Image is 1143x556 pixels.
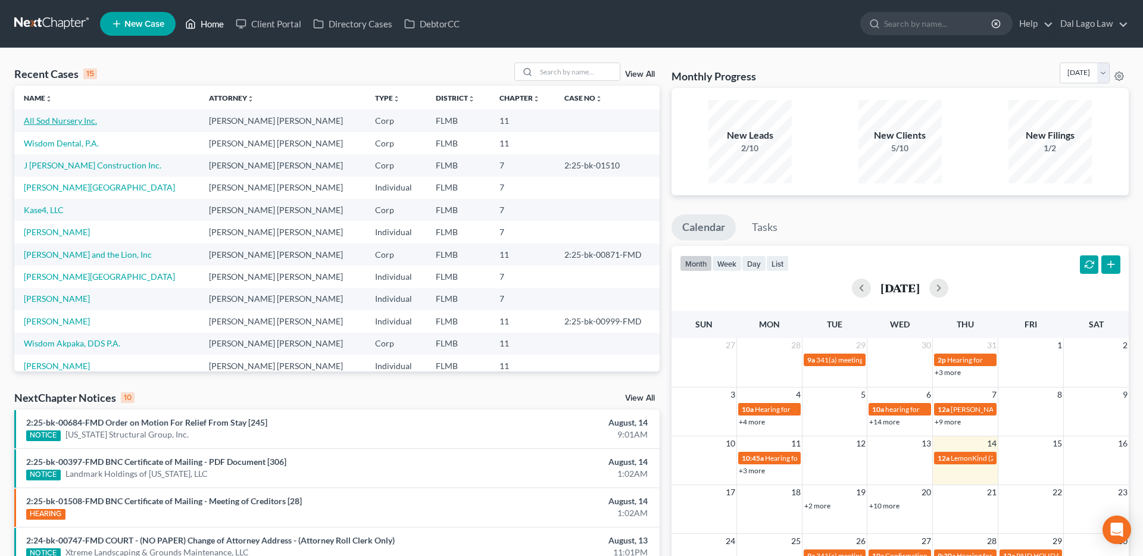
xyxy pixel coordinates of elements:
[24,160,161,170] a: J [PERSON_NAME] Construction Inc.
[366,110,426,132] td: Corp
[490,355,555,377] td: 11
[555,154,660,176] td: 2:25-bk-01510
[885,405,920,414] span: hearing for
[555,310,660,332] td: 2:25-bk-00999-FMD
[1117,485,1129,499] span: 23
[858,142,942,154] div: 5/10
[1013,13,1053,35] a: Help
[595,95,602,102] i: unfold_more
[490,333,555,355] td: 11
[393,95,400,102] i: unfold_more
[564,93,602,102] a: Case Nounfold_more
[199,177,366,199] td: [PERSON_NAME] [PERSON_NAME]
[533,95,540,102] i: unfold_more
[24,205,64,215] a: Kase4, LLC
[804,501,830,510] a: +2 more
[14,391,135,405] div: NextChapter Notices
[1051,534,1063,548] span: 29
[724,338,736,352] span: 27
[555,243,660,265] td: 2:25-bk-00871-FMD
[920,338,932,352] span: 30
[490,310,555,332] td: 11
[26,509,65,520] div: HEARING
[199,154,366,176] td: [PERSON_NAME] [PERSON_NAME]
[1008,142,1092,154] div: 1/2
[790,436,802,451] span: 11
[490,132,555,154] td: 11
[858,129,942,142] div: New Clients
[426,333,490,355] td: FLMB
[790,338,802,352] span: 28
[24,271,175,282] a: [PERSON_NAME][GEOGRAPHIC_DATA]
[26,470,61,480] div: NOTICE
[24,361,90,371] a: [PERSON_NAME]
[366,333,426,355] td: Corp
[366,243,426,265] td: Corp
[490,221,555,243] td: 7
[742,255,766,271] button: day
[426,265,490,288] td: FLMB
[199,265,366,288] td: [PERSON_NAME] [PERSON_NAME]
[24,138,99,148] a: Wisdom Dental, P.A.
[938,405,950,414] span: 12a
[884,13,993,35] input: Search by name...
[490,199,555,221] td: 7
[708,142,792,154] div: 2/10
[872,405,884,414] span: 10a
[986,436,998,451] span: 14
[426,243,490,265] td: FLMB
[26,430,61,441] div: NOTICE
[366,132,426,154] td: Corp
[230,13,307,35] a: Client Portal
[742,454,764,463] span: 10:45a
[366,265,426,288] td: Individual
[375,93,400,102] a: Typeunfold_more
[490,288,555,310] td: 7
[729,388,736,402] span: 3
[124,20,164,29] span: New Case
[490,110,555,132] td: 11
[426,177,490,199] td: FLMB
[436,93,475,102] a: Districtunfold_more
[724,534,736,548] span: 24
[366,288,426,310] td: Individual
[1056,338,1063,352] span: 1
[24,316,90,326] a: [PERSON_NAME]
[739,466,765,475] a: +3 more
[680,255,712,271] button: month
[920,534,932,548] span: 27
[448,468,648,480] div: 1:02AM
[925,388,932,402] span: 6
[45,95,52,102] i: unfold_more
[672,214,736,240] a: Calendar
[935,368,961,377] a: +3 more
[199,355,366,377] td: [PERSON_NAME] [PERSON_NAME]
[957,319,974,329] span: Thu
[24,182,175,192] a: [PERSON_NAME][GEOGRAPHIC_DATA]
[712,255,742,271] button: week
[209,93,254,102] a: Attorneyunfold_more
[366,199,426,221] td: Corp
[1051,436,1063,451] span: 15
[790,485,802,499] span: 18
[448,535,648,546] div: August, 13
[1056,388,1063,402] span: 8
[490,177,555,199] td: 7
[490,154,555,176] td: 7
[179,13,230,35] a: Home
[366,177,426,199] td: Individual
[26,535,395,545] a: 2:24-bk-00747-FMD COURT - (NO PAPER) Change of Attorney Address - (Attorney Roll Clerk Only)
[448,507,648,519] div: 1:02AM
[708,129,792,142] div: New Leads
[24,249,152,260] a: [PERSON_NAME] and the Lion, Inc
[1117,436,1129,451] span: 16
[1122,338,1129,352] span: 2
[199,199,366,221] td: [PERSON_NAME] [PERSON_NAME]
[24,93,52,102] a: Nameunfold_more
[199,310,366,332] td: [PERSON_NAME] [PERSON_NAME]
[65,429,189,441] a: [US_STATE] Structural Group, Inc.
[695,319,713,329] span: Sun
[199,110,366,132] td: [PERSON_NAME] [PERSON_NAME]
[991,388,998,402] span: 7
[1054,13,1128,35] a: Dal Lago Law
